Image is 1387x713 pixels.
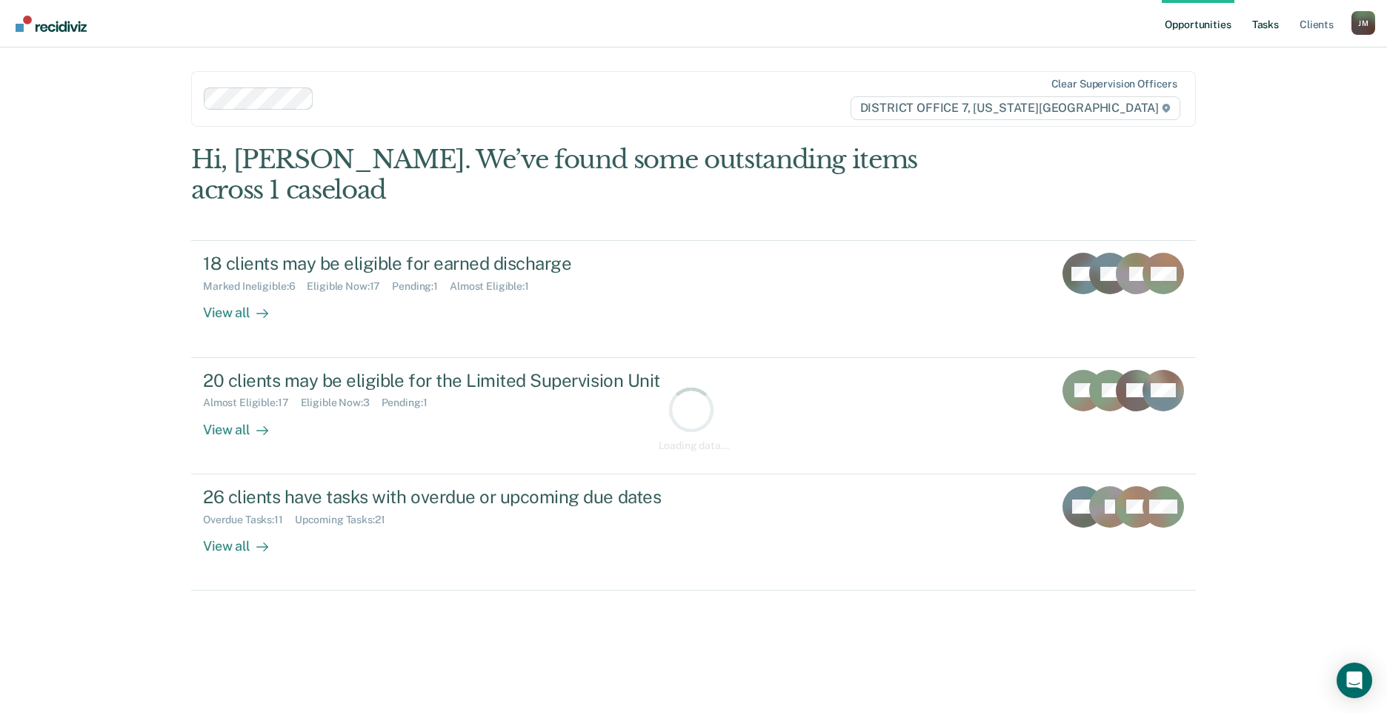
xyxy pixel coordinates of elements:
[851,96,1180,120] span: DISTRICT OFFICE 7, [US_STATE][GEOGRAPHIC_DATA]
[392,280,450,293] div: Pending : 1
[191,474,1196,591] a: 26 clients have tasks with overdue or upcoming due datesOverdue Tasks:11Upcoming Tasks:21View all
[450,280,541,293] div: Almost Eligible : 1
[203,409,286,438] div: View all
[191,358,1196,474] a: 20 clients may be eligible for the Limited Supervision UnitAlmost Eligible:17Eligible Now:3Pendin...
[191,145,995,205] div: Hi, [PERSON_NAME]. We’ve found some outstanding items across 1 caseload
[1051,78,1177,90] div: Clear supervision officers
[203,253,723,274] div: 18 clients may be eligible for earned discharge
[16,16,87,32] img: Recidiviz
[295,514,397,526] div: Upcoming Tasks : 21
[203,397,301,409] div: Almost Eligible : 17
[203,525,286,554] div: View all
[1351,11,1375,35] div: J M
[307,280,392,293] div: Eligible Now : 17
[1351,11,1375,35] button: Profile dropdown button
[382,397,439,409] div: Pending : 1
[203,514,295,526] div: Overdue Tasks : 11
[203,370,723,391] div: 20 clients may be eligible for the Limited Supervision Unit
[203,280,307,293] div: Marked Ineligible : 6
[203,293,286,322] div: View all
[191,240,1196,357] a: 18 clients may be eligible for earned dischargeMarked Ineligible:6Eligible Now:17Pending:1Almost ...
[203,486,723,508] div: 26 clients have tasks with overdue or upcoming due dates
[301,397,382,409] div: Eligible Now : 3
[1337,663,1372,698] div: Open Intercom Messenger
